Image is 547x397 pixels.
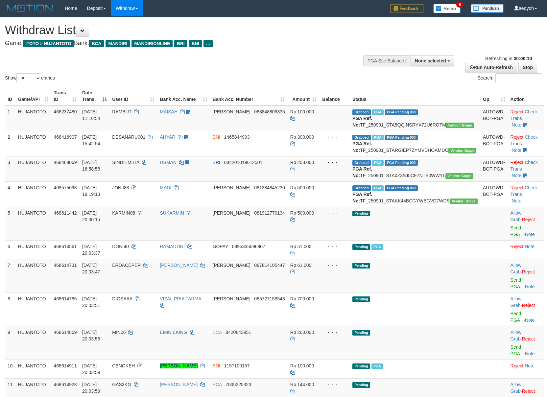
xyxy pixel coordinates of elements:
[213,134,220,140] span: BNI
[15,131,51,156] td: HUJANTOTO
[322,295,347,302] div: - - -
[511,263,521,274] a: Allow Grab
[513,56,532,61] strong: 00:00:10
[511,160,538,172] a: Check Trans
[352,192,372,203] b: PGA Ref. No:
[226,382,251,387] span: Copy 7035225323 to clipboard
[160,109,178,114] a: MAISAH
[522,217,535,222] a: Reject
[15,292,51,326] td: HUJANTOTO
[511,122,521,128] a: Note
[372,109,384,115] span: Marked by aeovivi
[5,40,358,47] h4: Game: Bank:
[352,263,370,269] span: Pending
[112,210,135,216] span: KARMIN08
[82,330,100,341] span: [DATE] 20:03:56
[511,344,521,356] a: Send PGA
[5,131,15,156] td: 2
[511,382,521,394] a: Allow Grab
[525,363,535,368] a: Note
[522,269,535,274] a: Reject
[508,131,544,156] td: · ·
[352,244,370,250] span: Pending
[213,296,250,301] span: [PERSON_NAME]
[290,134,314,140] span: Rp 300.000
[112,296,132,301] span: DIOSAAA
[480,156,508,181] td: AUTOWD-BOT-PGA
[485,56,532,61] span: Refreshing in:
[350,131,480,156] td: TF_250901_STARGIEP7ZYMVDHOAMDO
[322,210,347,216] div: - - -
[213,185,250,190] span: [PERSON_NAME]
[511,185,524,190] a: Reject
[226,330,251,335] span: Copy 8420843951 to clipboard
[54,185,77,190] span: 468575098
[511,277,521,289] a: Send PGA
[15,207,51,240] td: HUJANTOTO
[511,173,521,178] a: Note
[112,109,131,114] span: RAMBUT
[290,330,314,335] span: Rp 200.000
[352,141,372,153] b: PGA Ref. No:
[511,382,522,394] span: ·
[112,134,145,140] span: DESANARU001
[224,134,250,140] span: Copy 1465844993 to clipboard
[363,55,411,66] div: PGA Site Balance /
[446,123,474,128] span: Vendor URL: https://settle31.1velocity.biz
[322,159,347,166] div: - - -
[352,211,370,216] span: Pending
[290,109,314,114] span: Rp 100.000
[160,244,184,249] a: RAMADONI
[522,336,535,341] a: Reject
[290,382,314,387] span: Rp 144.000
[352,109,371,115] span: Grabbed
[508,105,544,131] td: · ·
[478,73,542,83] label: Search:
[290,244,312,249] span: Rp 51.000
[511,330,522,341] span: ·
[508,240,544,259] td: ·
[213,210,250,216] span: [PERSON_NAME]
[322,243,347,250] div: - - -
[511,244,524,249] a: Reject
[15,240,51,259] td: HUJANTOTO
[112,363,135,368] span: CENGKEH
[445,173,473,179] span: Vendor URL: https://settle31.1velocity.biz
[415,58,446,63] span: None selected
[213,263,250,268] span: [PERSON_NAME]
[106,40,130,47] span: MANDIRI
[525,244,535,249] a: Note
[54,160,77,165] span: 468468069
[288,87,320,105] th: Amount: activate to sort column ascending
[511,296,521,308] a: Allow Grab
[203,40,212,47] span: ...
[480,131,508,156] td: AUTOWD-BOT-PGA
[15,259,51,292] td: HUJANTOTO
[352,330,370,336] span: Pending
[322,134,347,140] div: - - -
[82,363,100,375] span: [DATE] 20:03:59
[254,263,285,268] span: Copy 087814105447 to clipboard
[54,296,77,301] span: 468614785
[5,259,15,292] td: 7
[320,87,350,105] th: Balance
[82,160,100,172] span: [DATE] 16:58:58
[372,185,384,191] span: Marked by aeosyak
[157,87,210,105] th: Bank Acc. Name: activate to sort column ascending
[160,210,184,216] a: SUKARMIN
[322,108,347,115] div: - - -
[525,232,535,237] a: Note
[508,207,544,240] td: ·
[322,184,347,191] div: - - -
[254,296,285,301] span: Copy 085727159543 to clipboard
[5,3,55,13] img: MOTION_logo.png
[5,87,15,105] th: ID
[224,160,263,165] span: Copy 084201019612501 to clipboard
[290,363,314,368] span: Rp 100.000
[371,363,383,369] span: Marked by aeofett
[15,156,51,181] td: HUJANTOTO
[5,24,358,37] h1: Withdraw List
[82,134,100,146] span: [DATE] 15:42:54
[511,109,538,121] a: Check Trans
[433,4,461,13] img: Button%20Memo.svg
